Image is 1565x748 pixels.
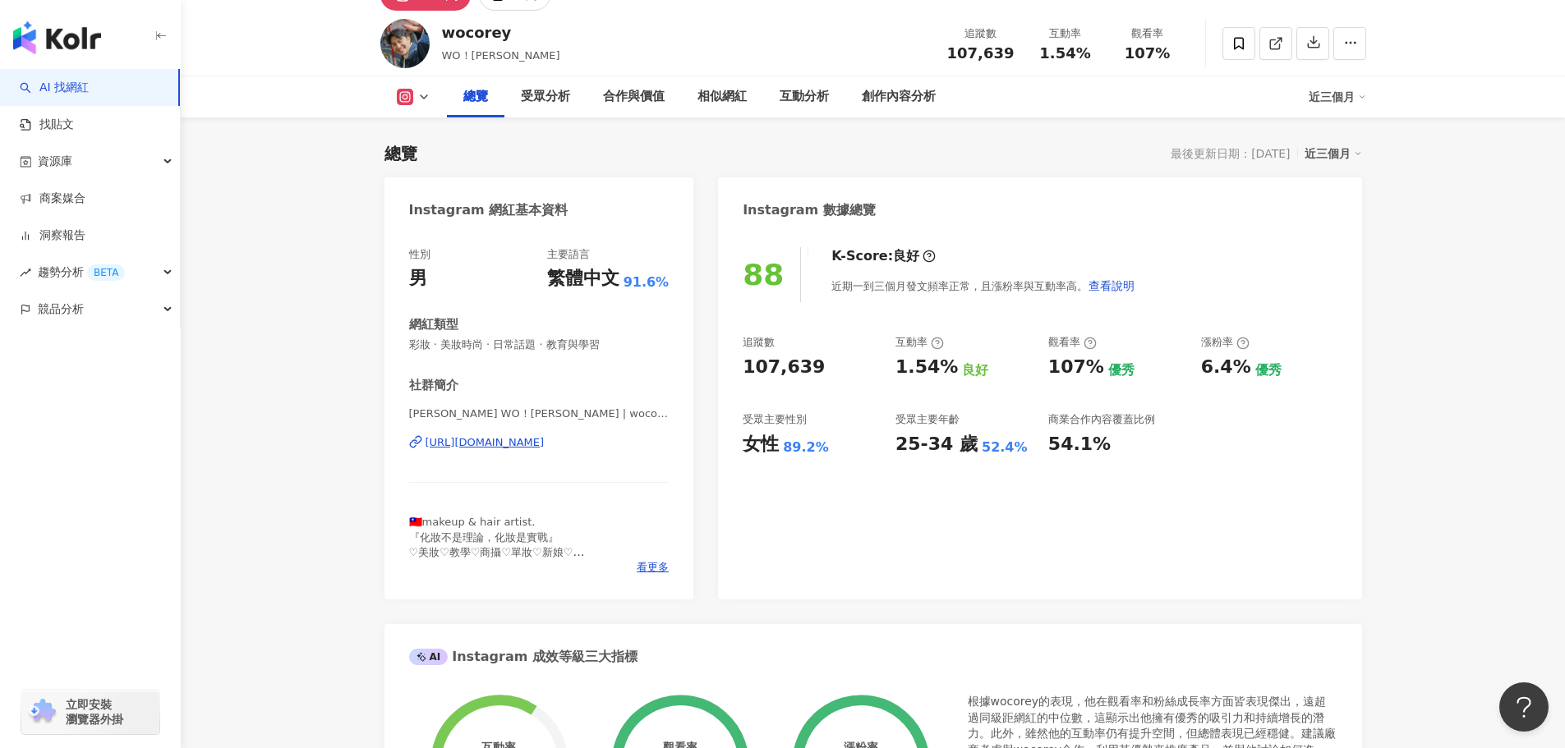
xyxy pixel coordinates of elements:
[442,49,560,62] span: WO！[PERSON_NAME]
[1048,355,1104,380] div: 107%
[1048,412,1155,427] div: 商業合作內容覆蓋比例
[743,335,775,350] div: 追蹤數
[26,699,58,725] img: chrome extension
[20,190,85,207] a: 商案媒合
[743,432,779,457] div: 女性
[1125,45,1171,62] span: 107%
[20,227,85,244] a: 洞察報告
[1201,355,1251,380] div: 6.4%
[38,254,125,291] span: 趨勢分析
[1048,335,1097,350] div: 觀看率
[697,87,747,107] div: 相似網紅
[1048,432,1111,457] div: 54.1%
[1116,25,1179,42] div: 觀看率
[1255,361,1282,379] div: 優秀
[624,273,670,291] span: 91.6%
[409,516,669,617] span: 🇹🇼makeup & hair artist. 『化妝不是理論，化妝是實戰』 ♡美妝♡教學♡商攝♡單妝♡新娘♡ 💄妝髮工作私訊我💈 作品區👉🏻@coreymakeup_928 信箱:[EMAIL...
[743,258,784,291] div: 88
[947,44,1015,62] span: 107,639
[637,560,669,575] span: 看更多
[895,432,978,457] div: 25-34 歲
[38,143,72,180] span: 資源庫
[1089,279,1135,292] span: 查看說明
[426,435,545,450] div: [URL][DOMAIN_NAME]
[20,117,74,133] a: 找貼文
[780,87,829,107] div: 互動分析
[409,435,670,450] a: [URL][DOMAIN_NAME]
[743,201,876,219] div: Instagram 數據總覽
[1201,335,1250,350] div: 漲粉率
[603,87,665,107] div: 合作與價值
[409,649,449,665] div: AI
[409,247,430,262] div: 性別
[20,267,31,278] span: rise
[831,269,1135,302] div: 近期一到三個月發文頻率正常，且漲粉率與互動率高。
[1171,147,1290,160] div: 最後更新日期：[DATE]
[947,25,1015,42] div: 追蹤數
[743,355,825,380] div: 107,639
[1499,682,1549,732] iframe: Help Scout Beacon - Open
[409,266,427,291] div: 男
[1309,84,1366,110] div: 近三個月
[13,21,101,54] img: logo
[895,412,960,427] div: 受眾主要年齡
[21,690,159,734] a: chrome extension立即安裝 瀏覽器外掛
[66,697,123,727] span: 立即安裝 瀏覽器外掛
[409,406,670,421] span: [PERSON_NAME] WO！[PERSON_NAME] | wocorey
[895,335,944,350] div: 互動率
[442,22,560,43] div: wocorey
[384,142,417,165] div: 總覽
[783,438,829,457] div: 89.2%
[380,19,430,68] img: KOL Avatar
[862,87,936,107] div: 創作內容分析
[521,87,570,107] div: 受眾分析
[893,247,919,265] div: 良好
[962,361,988,379] div: 良好
[463,87,488,107] div: 總覽
[1305,143,1362,164] div: 近三個月
[1108,361,1135,379] div: 優秀
[409,316,458,333] div: 網紅類型
[409,648,638,666] div: Instagram 成效等級三大指標
[87,264,125,281] div: BETA
[547,247,590,262] div: 主要語言
[1034,25,1097,42] div: 互動率
[409,377,458,394] div: 社群簡介
[1039,45,1090,62] span: 1.54%
[409,201,568,219] div: Instagram 網紅基本資料
[1088,269,1135,302] button: 查看說明
[409,337,670,352] span: 彩妝 · 美妝時尚 · 日常話題 · 教育與學習
[895,355,958,380] div: 1.54%
[743,412,807,427] div: 受眾主要性別
[547,266,619,291] div: 繁體中文
[20,80,89,96] a: searchAI 找網紅
[982,438,1028,457] div: 52.4%
[831,247,936,265] div: K-Score :
[38,291,84,328] span: 競品分析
